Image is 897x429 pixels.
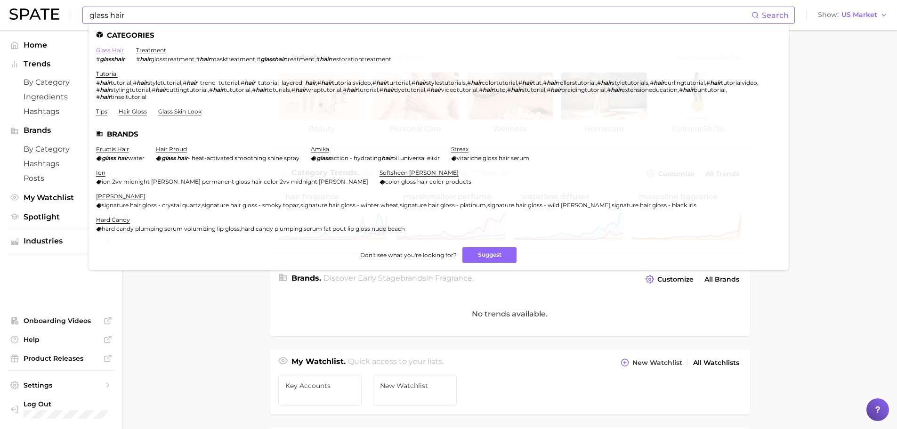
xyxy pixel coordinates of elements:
button: ShowUS Market [816,9,890,21]
span: stutorial [522,86,545,93]
span: _tutorial_layered_ [255,79,305,86]
button: New Watchlist [618,356,684,369]
span: styletutorial [147,79,181,86]
span: stylestutorials [426,79,466,86]
span: # [96,93,100,100]
span: # [241,79,244,86]
em: hair [415,79,426,86]
span: # [547,86,550,93]
em: hair [347,86,357,93]
span: # [196,56,200,63]
div: , , , [136,56,391,63]
em: hair [611,86,622,93]
span: Help [24,335,99,344]
em: hair [522,79,533,86]
a: hard candy [96,216,130,223]
h1: My Watchlist. [291,356,346,369]
span: signature hair gloss - crystal quartz [102,202,201,209]
span: # [467,79,471,86]
span: fragrance [435,274,472,283]
span: Discover Early Stage brands in . [323,274,474,283]
em: glass [316,154,331,162]
span: Posts [24,174,99,183]
em: hair [140,56,151,63]
em: glasshair [100,56,125,63]
em: hair [244,79,255,86]
span: # [597,79,601,86]
span: # [317,79,321,86]
span: turtorial [387,79,410,86]
a: Posts [8,171,115,186]
a: Spotlight [8,210,115,224]
a: Help [8,332,115,347]
span: Hashtags [24,107,99,116]
a: Settings [8,378,115,392]
span: by Category [24,78,99,87]
a: Home [8,38,115,52]
span: wraptutorial [306,86,341,93]
span: water [128,154,145,162]
a: tutorial [96,70,118,77]
span: # [183,79,186,86]
a: by Category [8,75,115,89]
span: Don't see what you're looking for? [360,251,457,259]
em: hair [295,86,306,93]
span: stylingtutorial [111,86,150,93]
span: tutorialvideo [721,79,757,86]
span: # [412,79,415,86]
span: US Market [841,12,877,17]
span: rollerstutorial [558,79,596,86]
span: tut [533,79,541,86]
span: tuto [493,86,506,93]
span: # [650,79,654,86]
span: # [291,86,295,93]
span: # [316,56,320,63]
span: # [380,86,383,93]
em: hair [100,93,111,100]
span: - heat-activated smoothing shine spray [188,154,299,162]
em: hair [550,86,561,93]
span: _trend_tutorial [197,79,239,86]
span: # [209,86,213,93]
input: Search here for a brand, industry, or ingredient [89,7,752,23]
span: # [372,79,376,86]
a: Log out. Currently logged in with e-mail laura.epstein@givaudan.com. [8,397,115,421]
span: # [343,86,347,93]
em: hair [654,79,664,86]
div: , , , , , [96,202,696,209]
a: All Brands [702,273,742,286]
a: treatment [136,47,166,54]
span: Search [762,11,789,20]
em: glass [162,154,176,162]
em: hair [186,79,197,86]
span: Onboarding Videos [24,316,99,325]
span: # [96,79,100,86]
span: # [679,86,683,93]
em: hair [710,79,721,86]
span: Log Out [24,400,120,408]
li: Brands [96,130,781,138]
span: dyetutorial [394,86,425,93]
span: Customize [657,275,694,283]
a: hair gloss [119,108,147,115]
span: signature hair gloss - winter wheat [300,202,398,209]
a: All Watchlists [691,356,742,369]
span: turorial [357,86,378,93]
span: All Watchlists [693,359,739,367]
span: tutorial [111,79,131,86]
span: # [152,86,155,93]
a: amika [311,146,329,153]
em: hair [305,79,316,86]
span: videotutorial [441,86,477,93]
em: glass [102,154,116,162]
em: hair [137,79,147,86]
span: Industries [24,237,99,245]
span: treatment [285,56,315,63]
em: hair [321,79,332,86]
li: Categories [96,31,781,39]
button: Trends [8,57,115,71]
span: vitariche gloss hair serum [457,154,529,162]
span: # [518,79,522,86]
span: cuttingtutorial [166,86,208,93]
span: masktreatment [210,56,255,63]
